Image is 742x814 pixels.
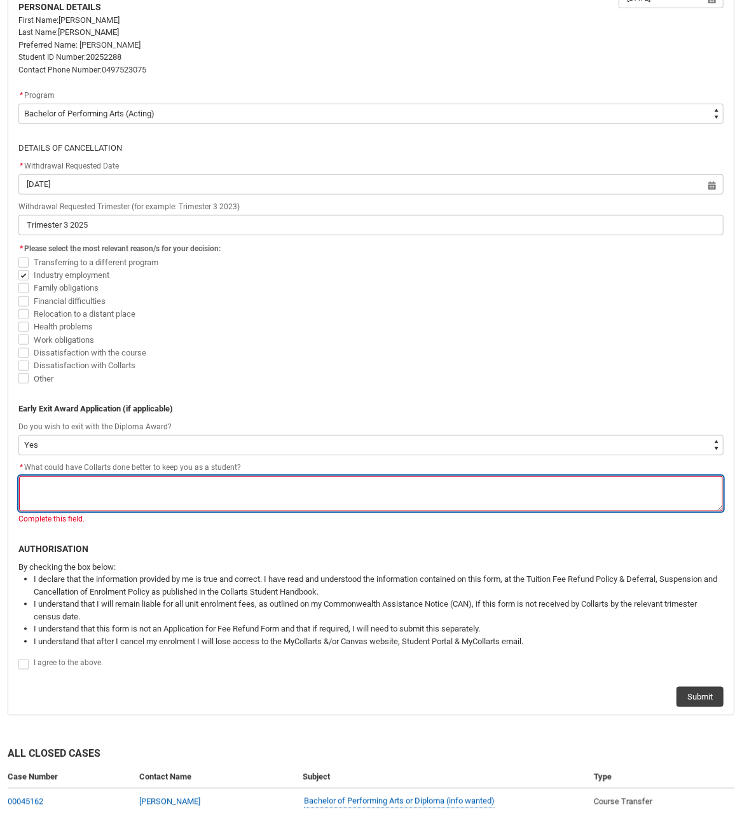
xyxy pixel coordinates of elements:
[8,746,734,766] h2: All Closed Cases
[34,335,94,345] span: Work obligations
[8,797,43,806] a: 00045162
[18,28,58,37] span: Last Name:
[34,658,103,667] span: I agree to the above.
[18,53,86,62] span: Student ID Number:
[298,766,589,789] th: Subject
[20,91,23,100] abbr: required
[18,14,603,27] p: [PERSON_NAME]
[34,623,724,635] li: I understand that this form is not an Application for Fee Refund Form and that if required, I wil...
[20,463,23,472] abbr: required
[34,635,724,648] li: I understand that after I cancel my enrolment I will lose access to the MyCollarts &/or Canvas we...
[8,766,134,789] th: Case Number
[34,573,724,598] li: I declare that the information provided by me is true and correct. I have read and understood the...
[139,797,200,806] a: [PERSON_NAME]
[18,513,724,525] div: Complete this field.
[18,422,172,431] span: Do you wish to exit with the Diploma Award?
[102,65,146,74] span: 0497523075
[18,2,101,12] strong: PERSONAL DETAILS
[34,374,53,383] span: Other
[34,296,106,306] span: Financial difficulties
[18,66,102,74] span: Contact Phone Number:
[134,766,298,789] th: Contact Name
[18,463,241,472] span: What could have Collarts done better to keep you as a student?
[18,404,173,413] b: Early Exit Award Application (if applicable)
[18,561,724,574] p: By checking the box below:
[18,40,141,50] span: Preferred Name: [PERSON_NAME]
[34,258,158,267] span: Transferring to a different program
[24,91,55,100] span: Program
[18,142,724,155] p: DETAILS OF CANCELLATION
[34,283,99,293] span: Family obligations
[24,244,221,253] span: Please select the most relevant reason/s for your decision:
[20,162,23,170] abbr: required
[589,766,734,789] th: Type
[304,795,495,808] a: Bachelor of Performing Arts or Diploma (info wanted)
[18,16,58,25] span: First Name:
[18,544,88,554] b: AUTHORISATION
[18,26,603,39] p: [PERSON_NAME]
[34,598,724,623] li: I understand that I will remain liable for all unit enrolment fees, as outlined on my Commonwealt...
[34,309,135,319] span: Relocation to a distant place
[34,348,146,357] span: Dissatisfaction with the course
[20,244,23,253] abbr: required
[18,51,603,64] p: 20252288
[34,270,109,280] span: Industry employment
[677,687,724,707] button: Submit
[594,797,652,806] span: Course Transfer
[18,162,119,170] span: Withdrawal Requested Date
[34,361,135,370] span: Dissatisfaction with Collarts
[18,202,240,211] span: Withdrawal Requested Trimester (for example: Trimester 3 2023)
[34,322,93,331] span: Health problems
